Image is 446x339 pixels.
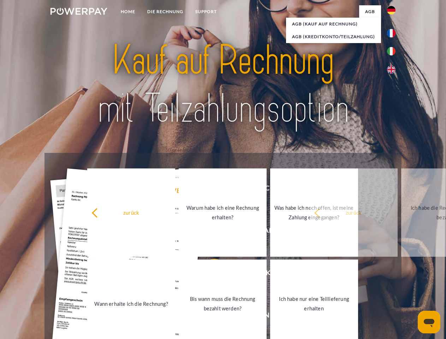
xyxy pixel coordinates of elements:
[189,5,223,18] a: SUPPORT
[50,8,107,15] img: logo-powerpay-white.svg
[141,5,189,18] a: DIE RECHNUNG
[359,5,381,18] a: agb
[418,311,440,333] iframe: Schaltfläche zum Öffnen des Messaging-Fensters
[183,294,262,313] div: Bis wann muss die Rechnung bezahlt werden?
[274,294,354,313] div: Ich habe nur eine Teillieferung erhalten
[274,203,354,222] div: Was habe ich noch offen, ist meine Zahlung eingegangen?
[270,168,358,257] a: Was habe ich noch offen, ist meine Zahlung eingegangen?
[67,34,379,135] img: title-powerpay_de.svg
[387,65,396,74] img: en
[286,18,381,30] a: AGB (Kauf auf Rechnung)
[387,29,396,37] img: fr
[314,208,393,217] div: zurück
[387,6,396,14] img: de
[387,47,396,55] img: it
[183,203,262,222] div: Warum habe ich eine Rechnung erhalten?
[91,208,171,217] div: zurück
[91,299,171,308] div: Wann erhalte ich die Rechnung?
[115,5,141,18] a: Home
[286,30,381,43] a: AGB (Kreditkonto/Teilzahlung)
